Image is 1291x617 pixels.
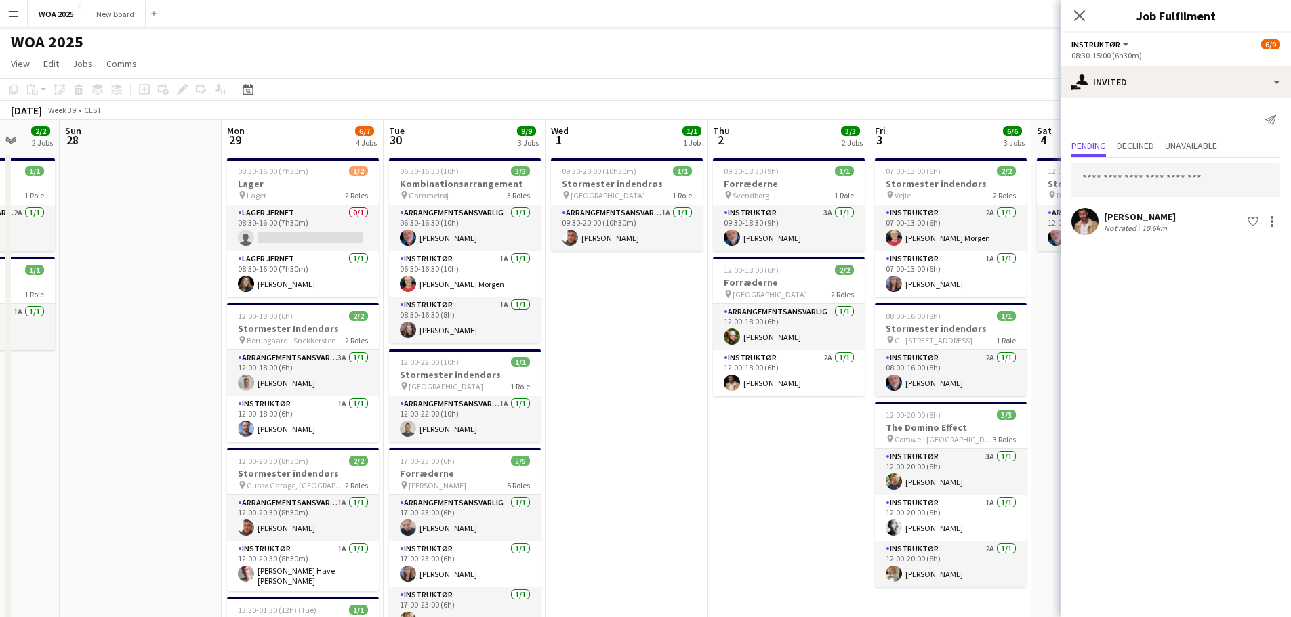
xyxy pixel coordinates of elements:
span: Vejle [895,190,911,200]
span: 1/1 [349,605,368,615]
app-job-card: 12:00-22:00 (10h)1/1Stormester indendørs [GEOGRAPHIC_DATA]1 RoleArrangementsansvarlig1A1/112:00-2... [389,349,541,442]
h3: Stormester indendørs [389,368,541,381]
span: [GEOGRAPHIC_DATA] [733,289,807,299]
app-job-card: 12:00-18:00 (6h)2/2Stormester Indendørs Borupgaard - Snekkersten2 RolesArrangementsansvarlig3A1/1... [227,303,379,442]
div: 12:00-18:00 (6h)2/2Forræderne [GEOGRAPHIC_DATA]2 RolesArrangementsansvarlig1/112:00-18:00 (6h)[PE... [713,257,865,396]
app-card-role: Lager Jernet1/108:30-16:00 (7h30m)[PERSON_NAME] [227,251,379,297]
span: Sat [1037,125,1052,137]
a: Jobs [67,55,98,72]
div: 12:00-20:00 (8h)3/3The Domino Effect Comwell [GEOGRAPHIC_DATA]3 RolesInstruktør3A1/112:00-20:00 (... [875,402,1027,587]
div: Invited [1061,66,1291,98]
span: Declined [1117,141,1154,150]
h3: Stormester indendørs [875,177,1027,190]
span: 06:30-16:30 (10h) [400,166,459,176]
h3: Forræderne [713,276,865,289]
app-card-role: Arrangementsansvarlig3A1/112:00-18:00 (6h)[PERSON_NAME] [227,350,379,396]
span: 5 Roles [507,480,530,490]
button: New Board [85,1,146,27]
button: WOA 2025 [28,1,85,27]
span: 1 Role [672,190,692,200]
app-job-card: 06:30-16:30 (10h)3/3Kombinationsarrangement Gammelrøj3 RolesArrangementsansvarlig1/106:30-16:30 (... [389,158,541,343]
span: 5/5 [511,456,530,466]
div: Not rated [1104,223,1139,233]
span: Gl. [STREET_ADDRESS] [895,335,972,345]
div: 1 Job [683,137,701,148]
span: Jobs [73,58,93,70]
a: Comms [101,55,142,72]
app-card-role: Instruktør1A1/112:00-18:00 (6h)[PERSON_NAME] [227,396,379,442]
h3: Kombinationsarrangement [389,177,541,190]
app-card-role: Instruktør1A1/107:00-13:00 (6h)[PERSON_NAME] [875,251,1027,297]
span: 6/7 [355,126,374,136]
app-card-role: Instruktør1A1/112:00-20:00 (8h)[PERSON_NAME] [875,495,1027,541]
span: 30 [387,132,405,148]
span: 07:00-13:00 (6h) [886,166,941,176]
span: Week 39 [45,105,79,115]
app-job-card: 08:00-16:00 (8h)1/1Stormester indendørs Gl. [STREET_ADDRESS]1 RoleInstruktør2A1/108:00-16:00 (8h)... [875,303,1027,396]
span: Fri [875,125,886,137]
app-card-role: Arrangementsansvarlig1/106:30-16:30 (10h)[PERSON_NAME] [389,205,541,251]
span: 6/9 [1261,39,1280,49]
span: 3/3 [841,126,860,136]
div: 07:00-13:00 (6h)2/2Stormester indendørs Vejle2 RolesInstruktør2A1/107:00-13:00 (6h)[PERSON_NAME] ... [875,158,1027,297]
a: Edit [38,55,64,72]
span: 1/1 [997,311,1016,321]
div: 10.6km [1139,223,1170,233]
span: 12:00-22:00 (10h) [400,357,459,367]
span: 2/2 [835,265,854,275]
div: [PERSON_NAME] [1104,211,1176,223]
span: 1/2 [349,166,368,176]
h3: Stormester indendørs [227,467,379,480]
div: 3 Jobs [518,137,539,148]
span: Instruktør [1071,39,1120,49]
span: 6/6 [1003,126,1022,136]
span: 12:00-18:00 (6h) [724,265,779,275]
h3: Job Fulfilment [1061,7,1291,24]
span: 1/1 [682,126,701,136]
h3: Stormester indendrøs [551,177,703,190]
h3: Forræderne [713,177,865,190]
span: Lager [247,190,266,200]
app-card-role: Instruktør2A1/108:00-16:00 (8h)[PERSON_NAME] [875,350,1027,396]
app-card-role: Instruktør2A1/112:00-20:00 (8h)[PERSON_NAME] [875,541,1027,587]
app-card-role: Instruktør1A1/112:00-20:30 (8h30m)[PERSON_NAME] Have [PERSON_NAME] [227,541,379,591]
app-job-card: 09:30-18:30 (9h)1/1Forræderne Svendborg1 RoleInstruktør3A1/109:30-18:30 (9h)[PERSON_NAME] [713,158,865,251]
div: CEST [84,105,102,115]
span: 13:30-01:30 (12h) (Tue) [238,605,316,615]
span: 2 Roles [345,190,368,200]
span: 1 [549,132,569,148]
app-job-card: 09:30-20:00 (10h30m)1/1Stormester indendrøs [GEOGRAPHIC_DATA]1 RoleArrangementsansvarlig1A1/109:3... [551,158,703,251]
span: 17:00-23:00 (6h) [400,456,455,466]
span: 28 [63,132,81,148]
span: 12:00-18:00 (6h) [238,311,293,321]
h3: Stormester indendørs [1037,177,1189,190]
span: 1 Role [24,190,44,200]
div: 2 Jobs [32,137,53,148]
span: Wed [551,125,569,137]
app-card-role: Instruktør1A1/108:30-16:30 (8h)[PERSON_NAME] [389,297,541,343]
span: 9/9 [517,126,536,136]
span: 08:30-16:00 (7h30m) [238,166,308,176]
span: 1/1 [25,265,44,275]
span: 1 Role [834,190,854,200]
div: 08:30-16:00 (7h30m)1/2Lager Lager2 RolesLager Jernet0/108:30-16:00 (7h30m) Lager Jernet1/108:30-1... [227,158,379,297]
span: 2/2 [349,311,368,321]
span: [GEOGRAPHIC_DATA] [409,381,483,391]
div: 12:00-20:30 (8h30m)2/2Stormester indendørs Gubsø Garage, [GEOGRAPHIC_DATA]2 RolesArrangementsansv... [227,448,379,591]
app-card-role: Instruktør1A1/106:30-16:30 (10h)[PERSON_NAME] Morgen [389,251,541,297]
app-card-role: Arrangementsansvarlig1/112:00-19:00 (7h)[PERSON_NAME] [1037,205,1189,251]
span: 1 Role [510,381,530,391]
span: [PERSON_NAME] [409,480,466,490]
span: Borupgaard - Snekkersten [247,335,336,345]
span: 2/2 [349,456,368,466]
span: View [11,58,30,70]
span: Mon [227,125,245,137]
div: 2 Jobs [842,137,863,148]
span: 2 Roles [993,190,1016,200]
